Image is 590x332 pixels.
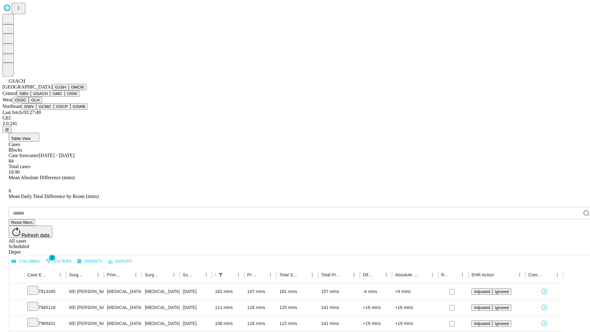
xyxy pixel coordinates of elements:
[308,271,317,279] button: Menu
[215,300,241,315] div: 111 mins
[279,284,315,299] div: 161 mins
[27,272,47,277] div: Case Epic Id
[65,90,80,97] button: OSW
[183,300,209,315] div: [DATE]
[215,272,216,277] div: Scheduled In Room Duration
[69,316,101,331] div: MD [PERSON_NAME] [PERSON_NAME]
[9,133,39,142] button: Table View
[10,257,41,266] button: Select columns
[183,284,209,299] div: [DATE]
[145,272,160,277] div: Surgery Name
[247,272,257,277] div: Predicted In Room Duration
[495,271,503,279] button: Sort
[529,272,544,277] div: Comments
[382,271,391,279] button: Menu
[373,271,382,279] button: Sort
[145,284,176,299] div: [MEDICAL_DATA] REPAIR [MEDICAL_DATA] INITIAL
[29,97,42,103] button: GLH
[12,97,29,103] button: OSSC
[428,271,437,279] button: Menu
[161,271,170,279] button: Sort
[474,305,490,310] span: Adjusted
[553,271,562,279] button: Menu
[54,103,70,110] button: OSCP
[12,318,21,329] button: Expand
[69,272,85,277] div: Surgeon Name
[107,272,122,277] div: Primary Service
[2,110,41,115] span: Last fetch: 03:27:49
[107,300,139,315] div: [MEDICAL_DATA]
[94,271,102,279] button: Menu
[279,300,315,315] div: 125 mins
[350,271,358,279] button: Menu
[515,271,524,279] button: Menu
[2,97,12,102] span: West
[9,169,20,175] span: 10.90
[299,271,308,279] button: Sort
[36,103,54,110] button: GCMC
[132,271,140,279] button: Menu
[9,219,35,226] button: Reset filters
[2,115,588,121] div: GEI
[27,300,63,315] div: 7945119
[2,126,12,133] button: @
[395,300,435,315] div: +16 mins
[545,271,553,279] button: Sort
[395,316,435,331] div: +19 mins
[145,300,176,315] div: [MEDICAL_DATA]
[216,271,225,279] button: Show filters
[202,271,210,279] button: Menu
[234,271,243,279] button: Menu
[471,272,494,277] div: EHR Action
[492,304,511,311] button: Ignored
[9,153,39,158] span: Case forecaster
[279,316,315,331] div: 122 mins
[247,284,273,299] div: 147 mins
[474,321,490,326] span: Adjusted
[69,284,101,299] div: MD [PERSON_NAME] [PERSON_NAME]
[9,188,11,193] span: 6
[441,272,449,277] div: Resolved in EHR
[107,284,139,299] div: [MEDICAL_DATA]
[70,103,88,110] button: GSWB
[170,271,178,279] button: Menu
[11,220,33,225] span: Reset filters
[226,271,234,279] button: Sort
[9,78,25,84] span: GSACH
[247,316,273,331] div: 116 mins
[2,91,17,96] span: Central
[492,320,511,327] button: Ignored
[49,255,55,261] span: 1
[9,164,30,169] span: Total cases
[321,272,340,277] div: Total Predicted Duration
[47,271,56,279] button: Sort
[107,316,139,331] div: [MEDICAL_DATA]
[11,136,31,141] span: Table View
[363,272,373,277] div: Difference
[215,284,241,299] div: 162 mins
[9,226,52,238] button: Refresh data
[471,320,492,327] button: Adjusted
[471,288,492,295] button: Adjusted
[9,194,99,199] span: Mean Daily Total Difference by Room (mins)
[39,153,74,158] span: [DATE] - [DATE]
[419,271,428,279] button: Sort
[395,284,435,299] div: +4 mins
[85,271,94,279] button: Sort
[9,175,75,180] span: Mean Absolute Difference (mins)
[321,316,357,331] div: 141 mins
[363,300,389,315] div: +16 mins
[215,316,241,331] div: 108 mins
[2,121,588,126] div: 2.0.241
[458,271,467,279] button: Menu
[183,272,193,277] div: Surgery Date
[27,316,63,331] div: 7969431
[321,284,357,299] div: 157 mins
[9,158,14,164] span: 84
[266,271,275,279] button: Menu
[495,321,509,326] span: Ignored
[76,257,104,266] button: Density
[27,284,63,299] div: 7813345
[495,305,509,310] span: Ignored
[123,271,132,279] button: Sort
